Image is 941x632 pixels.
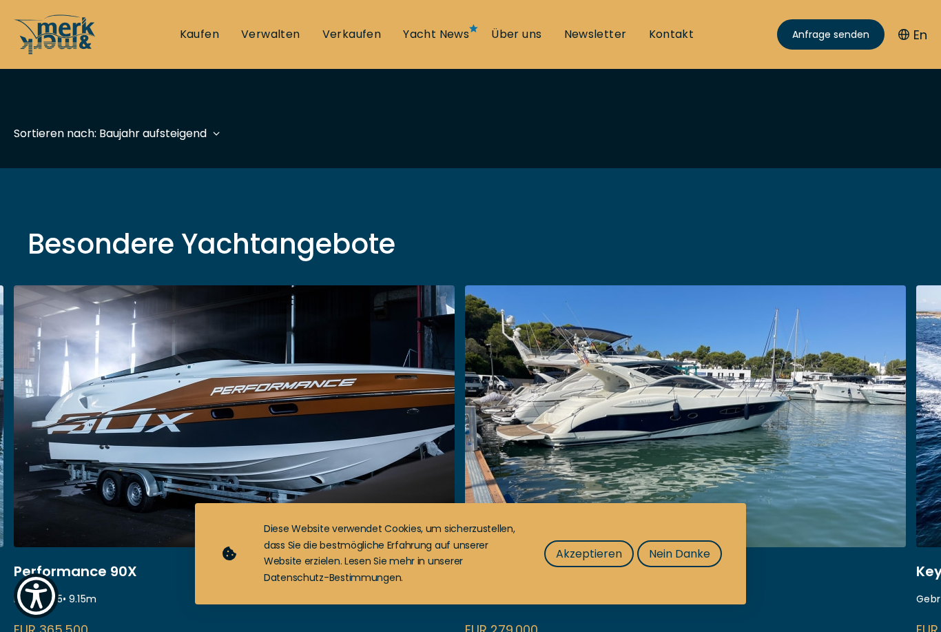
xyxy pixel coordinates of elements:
span: Nein Danke [649,545,710,562]
div: Sortieren nach: Baujahr aufsteigend [14,125,207,142]
span: Akzeptieren [556,545,622,562]
button: Nein Danke [637,540,722,567]
button: Show Accessibility Preferences [14,573,59,618]
div: Diese Website verwendet Cookies, um sicherzustellen, dass Sie die bestmögliche Erfahrung auf unse... [264,521,517,587]
a: Datenschutz-Bestimmungen [264,571,401,584]
a: Verwalten [241,27,300,42]
span: Anfrage senden [792,28,869,42]
a: Anfrage senden [777,19,885,50]
a: Kaufen [180,27,219,42]
a: Über uns [491,27,541,42]
a: Newsletter [564,27,627,42]
button: Akzeptieren [544,540,634,567]
a: Kontakt [649,27,694,42]
a: Verkaufen [322,27,382,42]
button: En [898,26,927,44]
a: Yacht News [403,27,469,42]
